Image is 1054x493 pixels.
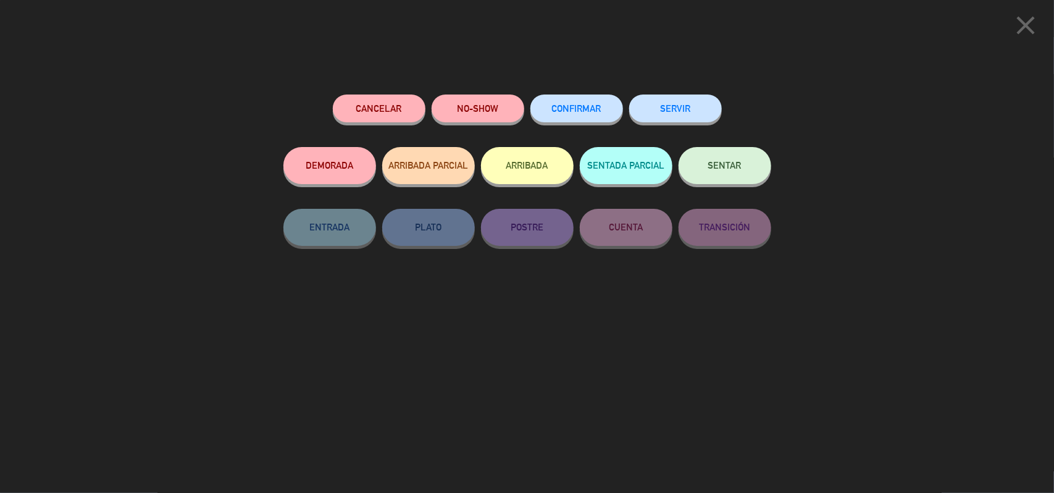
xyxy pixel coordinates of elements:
[283,209,376,246] button: ENTRADA
[708,160,742,171] span: SENTAR
[382,209,475,246] button: PLATO
[481,147,574,184] button: ARRIBADA
[432,95,524,122] button: NO-SHOW
[481,209,574,246] button: POSTRE
[333,95,425,122] button: Cancelar
[679,147,771,184] button: SENTAR
[382,147,475,184] button: ARRIBADA PARCIAL
[530,95,623,122] button: CONFIRMAR
[679,209,771,246] button: TRANSICIÓN
[388,160,468,171] span: ARRIBADA PARCIAL
[629,95,722,122] button: SERVIR
[283,147,376,184] button: DEMORADA
[580,209,672,246] button: CUENTA
[1010,10,1041,41] i: close
[552,103,601,114] span: CONFIRMAR
[1006,9,1045,46] button: close
[580,147,672,184] button: SENTADA PARCIAL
